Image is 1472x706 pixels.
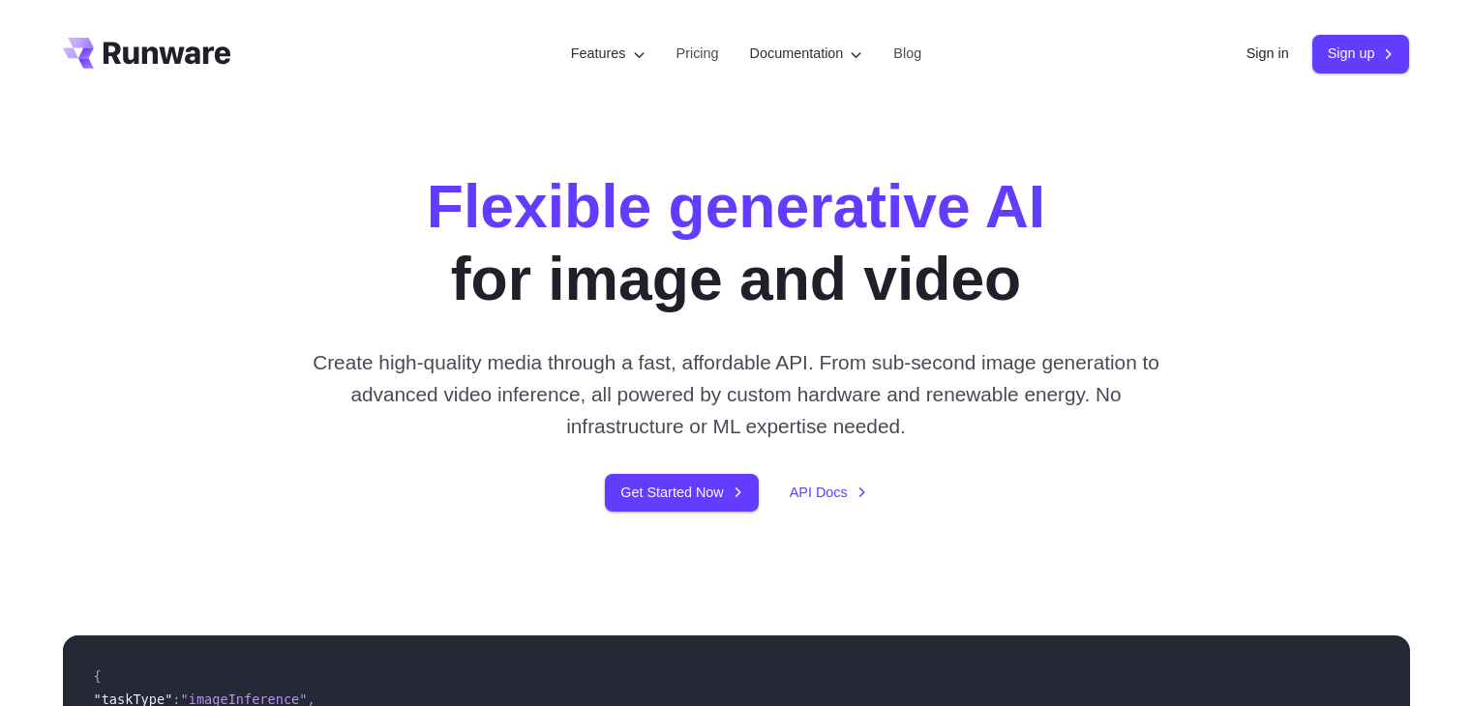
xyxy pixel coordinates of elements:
strong: Flexible generative AI [427,172,1045,240]
span: { [94,668,102,684]
a: API Docs [790,482,867,504]
a: Sign up [1312,35,1410,73]
a: Get Started Now [605,474,758,512]
a: Pricing [676,43,719,65]
h1: for image and video [427,170,1045,315]
a: Sign in [1247,43,1289,65]
a: Blog [893,43,921,65]
label: Features [571,43,646,65]
a: Go to / [63,38,231,69]
label: Documentation [750,43,863,65]
p: Create high-quality media through a fast, affordable API. From sub-second image generation to adv... [305,346,1167,443]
